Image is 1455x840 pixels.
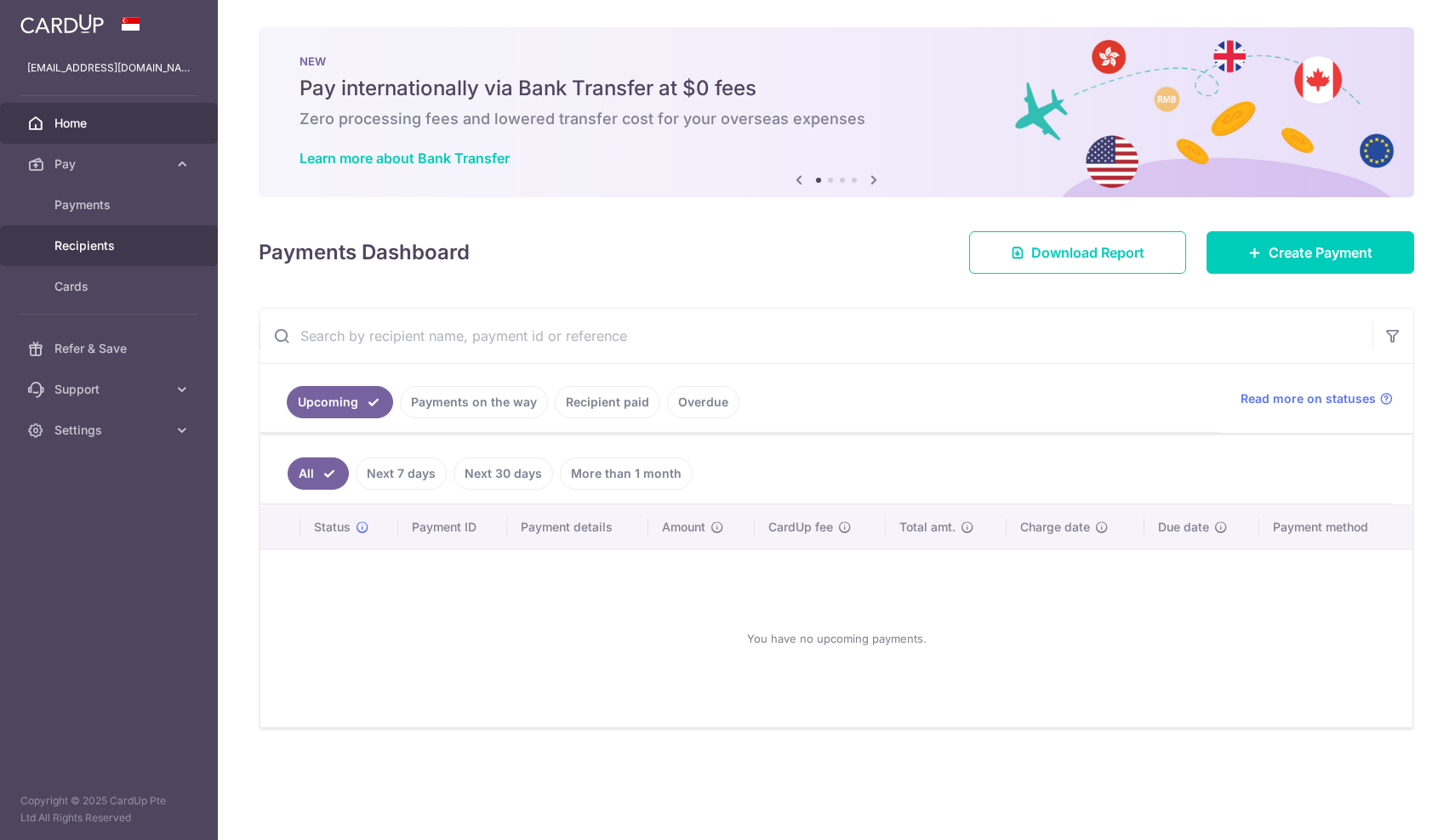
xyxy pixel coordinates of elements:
[287,386,393,418] a: Upcoming
[1158,519,1209,536] span: Due date
[259,237,470,268] h4: Payments Dashboard
[300,109,1373,129] h6: Zero processing fees and lowered transfer cost for your overseas expenses
[1241,390,1376,407] span: Read more on statuses
[899,519,956,536] span: Total amt.
[400,386,548,418] a: Payments on the way
[314,519,351,536] span: Status
[662,519,705,536] span: Amount
[1031,242,1144,263] span: Download Report
[507,505,648,549] th: Payment details
[356,457,447,490] a: Next 7 days
[54,340,167,357] span: Refer & Save
[54,237,167,254] span: Recipients
[281,564,1392,713] div: You have no upcoming payments.
[288,457,349,490] a: All
[454,457,553,490] a: Next 30 days
[20,14,104,34] img: CardUp
[54,422,167,439] span: Settings
[1241,390,1393,407] a: Read more on statuses
[259,27,1414,197] img: Bank transfer banner
[54,381,167,398] span: Support
[1020,519,1090,536] span: Charge date
[969,231,1186,274] a: Download Report
[1207,231,1414,274] a: Create Payment
[300,150,510,167] a: Learn more about Bank Transfer
[555,386,660,418] a: Recipient paid
[560,457,693,490] a: More than 1 month
[1269,242,1372,263] span: Create Payment
[300,54,1373,68] p: NEW
[27,60,191,77] p: [EMAIL_ADDRESS][DOMAIN_NAME]
[667,386,739,418] a: Overdue
[398,505,507,549] th: Payment ID
[54,196,167,213] span: Payments
[260,309,1372,363] input: Search by recipient name, payment id or reference
[54,115,167,132] span: Home
[768,519,833,536] span: CardUp fee
[54,278,167,295] span: Cards
[300,75,1373,102] h5: Pay internationally via Bank Transfer at $0 fees
[1259,505,1412,549] th: Payment method
[54,156,167,173] span: Pay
